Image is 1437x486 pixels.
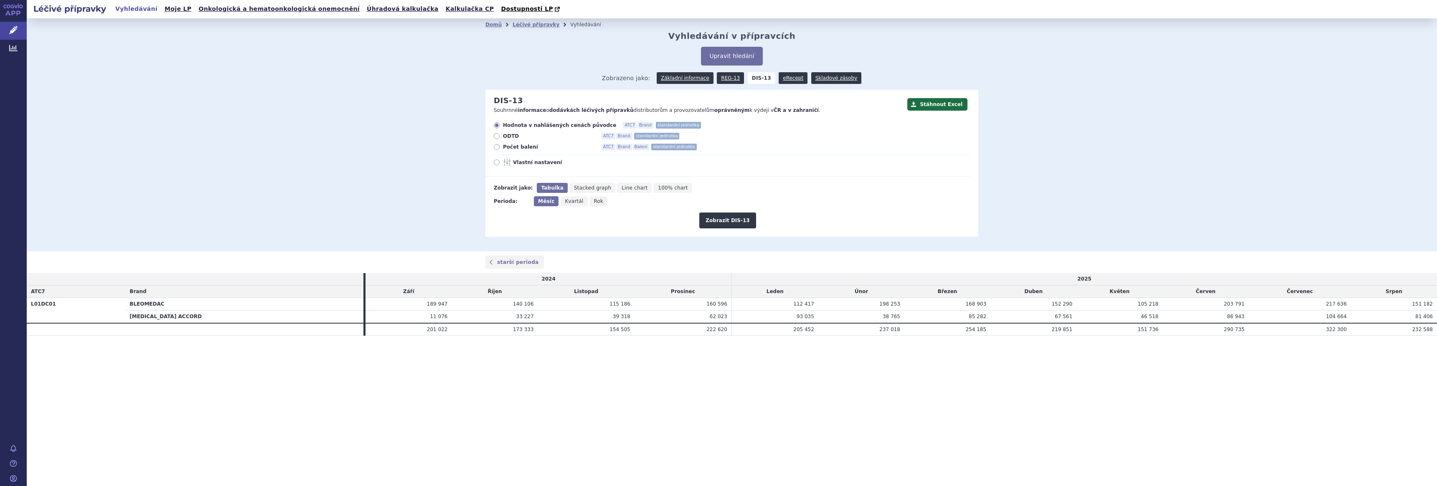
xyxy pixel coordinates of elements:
li: Vyhledávání [570,18,612,31]
span: 62 023 [710,314,727,319]
a: Úhradová kalkulačka [364,3,441,15]
span: 33 227 [516,314,534,319]
span: 168 903 [965,301,986,307]
span: 189 947 [427,301,448,307]
span: Brand [616,133,632,139]
span: Tabulka [541,185,563,191]
span: 38 765 [883,314,900,319]
span: 11 076 [430,314,447,319]
span: Line chart [622,185,647,191]
span: standardní jednotka [656,122,701,129]
span: 173 333 [513,327,534,332]
span: 217 636 [1326,301,1347,307]
span: Měsíc [538,198,554,204]
td: Září [366,286,452,298]
span: Rok [594,198,604,204]
a: Onkologická a hematoonkologická onemocnění [196,3,362,15]
span: 151 736 [1138,327,1159,332]
h2: Léčivé přípravky [27,3,113,15]
span: 154 505 [609,327,630,332]
td: 2025 [731,273,1437,285]
span: 100% chart [658,185,688,191]
th: L01DC01 [27,298,125,323]
span: standardní jednotka [651,144,696,150]
span: Zobrazeno jako: [602,72,650,84]
a: Domů [485,22,502,28]
span: 104 664 [1326,314,1347,319]
span: 160 596 [706,301,727,307]
td: Duben [990,286,1076,298]
span: 254 185 [965,327,986,332]
td: Leden [731,286,818,298]
span: 152 290 [1051,301,1072,307]
span: Dostupnosti LP [501,5,553,12]
td: Březen [904,286,990,298]
strong: dodávkách léčivých přípravků [549,107,634,113]
td: 2024 [366,273,731,285]
span: Vlastní nastavení [513,159,605,166]
td: Prosinec [635,286,731,298]
a: Kalkulačka CP [443,3,497,15]
span: standardní jednotka [634,133,679,139]
a: Dostupnosti LP [498,3,564,15]
strong: ČR a v zahraničí [774,107,819,113]
span: Stacked graph [574,185,611,191]
td: Srpen [1351,286,1437,298]
h2: DIS-13 [494,96,523,105]
span: 86 943 [1227,314,1244,319]
td: Listopad [538,286,635,298]
span: Počet balení [503,144,595,150]
a: Léčivé přípravky [513,22,559,28]
span: Brand [129,289,146,294]
td: Červen [1163,286,1249,298]
span: 205 452 [793,327,814,332]
button: Stáhnout Excel [907,98,967,111]
span: 232 588 [1412,327,1433,332]
span: 237 018 [879,327,900,332]
div: Zobrazit jako: [494,183,533,193]
span: Hodnota v nahlášených cenách původce [503,122,616,129]
td: Květen [1076,286,1163,298]
span: 140 106 [513,301,534,307]
th: [MEDICAL_DATA] ACCORD [125,310,363,323]
span: 203 791 [1224,301,1245,307]
span: ATC7 [31,289,45,294]
a: Skladové zásoby [811,72,861,84]
span: 222 620 [706,327,727,332]
span: 219 851 [1051,327,1072,332]
span: ATC7 [602,144,615,150]
span: 39 318 [613,314,630,319]
span: Brand [616,144,632,150]
span: 81 406 [1415,314,1433,319]
h2: Vyhledávání v přípravcích [668,31,796,41]
strong: oprávněným [714,107,749,113]
span: 112 417 [793,301,814,307]
button: Upravit hledání [701,47,762,66]
span: ATC7 [623,122,637,129]
a: Základní informace [657,72,713,84]
span: 322 300 [1326,327,1347,332]
a: Vyhledávání [113,3,160,15]
strong: DIS-13 [748,72,775,84]
span: 115 186 [609,301,630,307]
span: Kvartál [565,198,583,204]
button: Zobrazit DIS-13 [699,213,756,228]
td: Červenec [1249,286,1351,298]
a: starší perioda [485,256,544,269]
strong: informace [518,107,546,113]
span: 105 218 [1138,301,1159,307]
span: 85 282 [969,314,986,319]
p: Souhrnné o distributorům a provozovatelům k výdeji v . [494,107,903,114]
span: ATC7 [602,133,615,139]
a: REG-13 [717,72,744,84]
a: Moje LP [162,3,194,15]
span: ODTD [503,133,595,139]
td: Únor [818,286,904,298]
td: Říjen [452,286,538,298]
th: BLEOMEDAC [125,298,363,310]
span: 151 182 [1412,301,1433,307]
span: 290 735 [1224,327,1245,332]
span: 46 518 [1141,314,1158,319]
a: eRecept [779,72,807,84]
span: 198 253 [879,301,900,307]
